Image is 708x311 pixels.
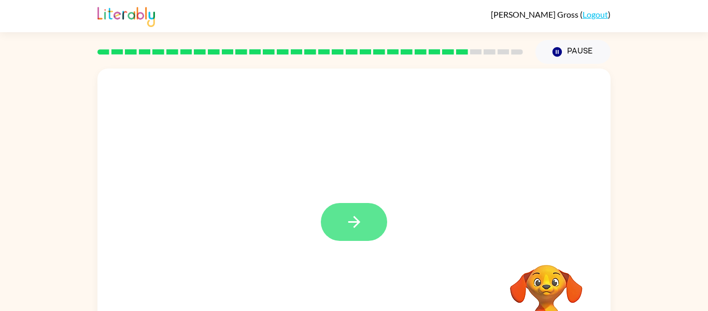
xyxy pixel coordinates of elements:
[491,9,611,19] div: ( )
[583,9,608,19] a: Logout
[535,40,611,64] button: Pause
[491,9,580,19] span: [PERSON_NAME] Gross
[97,4,155,27] img: Literably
